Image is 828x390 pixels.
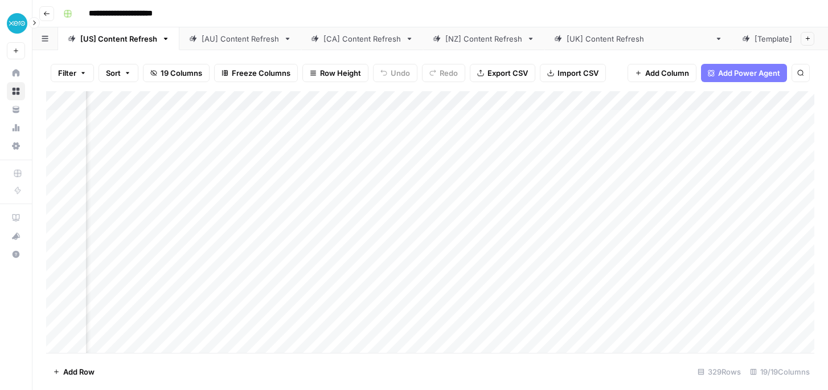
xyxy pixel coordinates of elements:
[422,64,465,82] button: Redo
[7,119,25,137] a: Usage
[99,64,138,82] button: Sort
[544,27,732,50] a: [[GEOGRAPHIC_DATA]] Content Refresh
[320,67,361,79] span: Row Height
[718,67,780,79] span: Add Power Agent
[7,137,25,155] a: Settings
[202,33,279,44] div: [AU] Content Refresh
[301,27,423,50] a: [CA] Content Refresh
[7,13,27,34] img: XeroOps Logo
[470,64,535,82] button: Export CSV
[373,64,417,82] button: Undo
[423,27,544,50] a: [NZ] Content Refresh
[745,363,814,381] div: 19/19 Columns
[58,67,76,79] span: Filter
[391,67,410,79] span: Undo
[302,64,368,82] button: Row Height
[7,100,25,119] a: Your Data
[540,64,606,82] button: Import CSV
[161,67,202,79] span: 19 Columns
[7,209,25,227] a: AirOps Academy
[214,64,298,82] button: Freeze Columns
[232,67,290,79] span: Freeze Columns
[58,27,179,50] a: [US] Content Refresh
[179,27,301,50] a: [AU] Content Refresh
[7,9,25,38] button: Workspace: XeroOps
[628,64,696,82] button: Add Column
[106,67,121,79] span: Sort
[693,363,745,381] div: 329 Rows
[80,33,157,44] div: [US] Content Refresh
[323,33,401,44] div: [CA] Content Refresh
[7,82,25,100] a: Browse
[46,363,101,381] button: Add Row
[487,67,528,79] span: Export CSV
[7,227,24,245] div: What's new?
[7,245,25,263] button: Help + Support
[51,64,94,82] button: Filter
[567,33,710,44] div: [[GEOGRAPHIC_DATA]] Content Refresh
[63,366,95,377] span: Add Row
[7,227,25,245] button: What's new?
[645,67,689,79] span: Add Column
[143,64,210,82] button: 19 Columns
[440,67,458,79] span: Redo
[445,33,522,44] div: [NZ] Content Refresh
[701,64,787,82] button: Add Power Agent
[558,67,599,79] span: Import CSV
[7,64,25,82] a: Home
